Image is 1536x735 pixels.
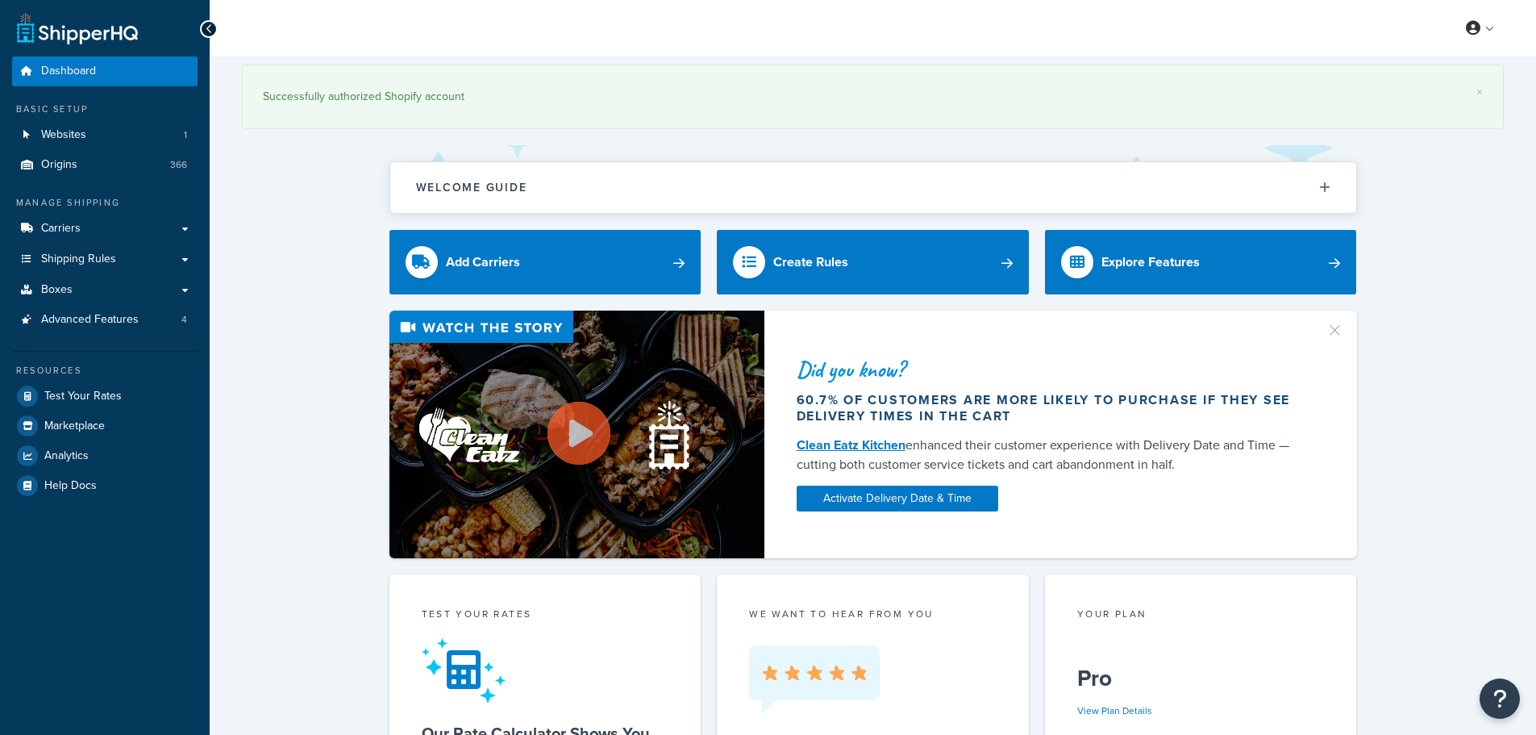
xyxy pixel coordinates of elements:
[12,305,198,335] a: Advanced Features4
[184,128,187,142] span: 1
[44,449,89,463] span: Analytics
[797,436,905,454] a: Clean Eatz Kitchen
[12,305,198,335] li: Advanced Features
[416,182,527,194] h2: Welcome Guide
[263,86,1483,108] div: Successfully authorized Shopify account
[181,313,187,327] span: 4
[12,364,198,378] div: Resources
[44,479,97,493] span: Help Docs
[1077,607,1325,625] div: Your Plan
[41,253,116,266] span: Shipping Rules
[12,150,198,180] li: Origins
[12,150,198,180] a: Origins366
[1476,86,1483,98] a: ×
[422,607,669,625] div: Test your rates
[44,390,122,403] span: Test Your Rates
[44,420,105,433] span: Marketplace
[12,120,198,150] li: Websites
[717,230,1029,294] a: Create Rules
[12,411,198,441] a: Marketplace
[12,214,198,244] a: Carriers
[797,358,1306,381] div: Did you know?
[12,471,198,500] a: Help Docs
[41,313,139,327] span: Advanced Features
[170,158,187,172] span: 366
[12,441,198,470] a: Analytics
[41,158,77,172] span: Origins
[41,65,96,78] span: Dashboard
[41,128,86,142] span: Websites
[12,382,198,411] a: Test Your Rates
[1045,230,1357,294] a: Explore Features
[41,222,81,236] span: Carriers
[797,486,998,512] a: Activate Delivery Date & Time
[12,102,198,116] div: Basic Setup
[12,196,198,210] div: Manage Shipping
[41,283,73,297] span: Boxes
[446,251,520,274] div: Add Carriers
[1480,679,1520,719] button: Open Resource Center
[749,607,997,621] p: we want to hear from you
[1077,666,1325,691] h5: Pro
[12,120,198,150] a: Websites1
[389,311,764,558] img: Video thumbnail
[1077,704,1152,718] a: View Plan Details
[773,251,848,274] div: Create Rules
[797,392,1306,424] div: 60.7% of customers are more likely to purchase if they see delivery times in the cart
[12,275,198,305] a: Boxes
[12,56,198,86] a: Dashboard
[390,162,1356,213] button: Welcome Guide
[389,230,701,294] a: Add Carriers
[797,436,1306,474] div: enhanced their customer experience with Delivery Date and Time — cutting both customer service ti...
[1101,251,1200,274] div: Explore Features
[12,244,198,274] a: Shipping Rules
